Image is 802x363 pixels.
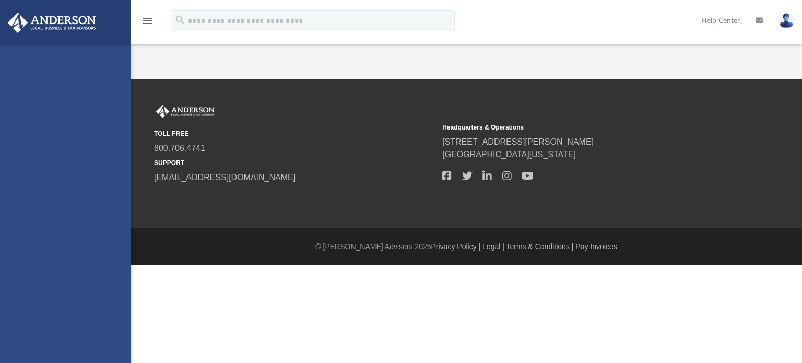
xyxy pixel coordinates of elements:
small: TOLL FREE [154,129,435,138]
a: [STREET_ADDRESS][PERSON_NAME] [442,137,594,146]
a: Privacy Policy | [431,242,481,251]
i: menu [141,15,154,27]
img: Anderson Advisors Platinum Portal [154,105,217,119]
img: User Pic [779,13,794,28]
a: [EMAIL_ADDRESS][DOMAIN_NAME] [154,173,296,182]
a: Legal | [482,242,504,251]
a: 800.706.4741 [154,144,205,153]
small: SUPPORT [154,158,435,168]
a: Pay Invoices [575,242,617,251]
img: Anderson Advisors Platinum Portal [5,13,99,33]
small: Headquarters & Operations [442,123,723,132]
a: [GEOGRAPHIC_DATA][US_STATE] [442,150,576,159]
i: search [174,14,186,26]
a: menu [141,20,154,27]
a: Terms & Conditions | [506,242,574,251]
div: © [PERSON_NAME] Advisors 2025 [131,241,802,252]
